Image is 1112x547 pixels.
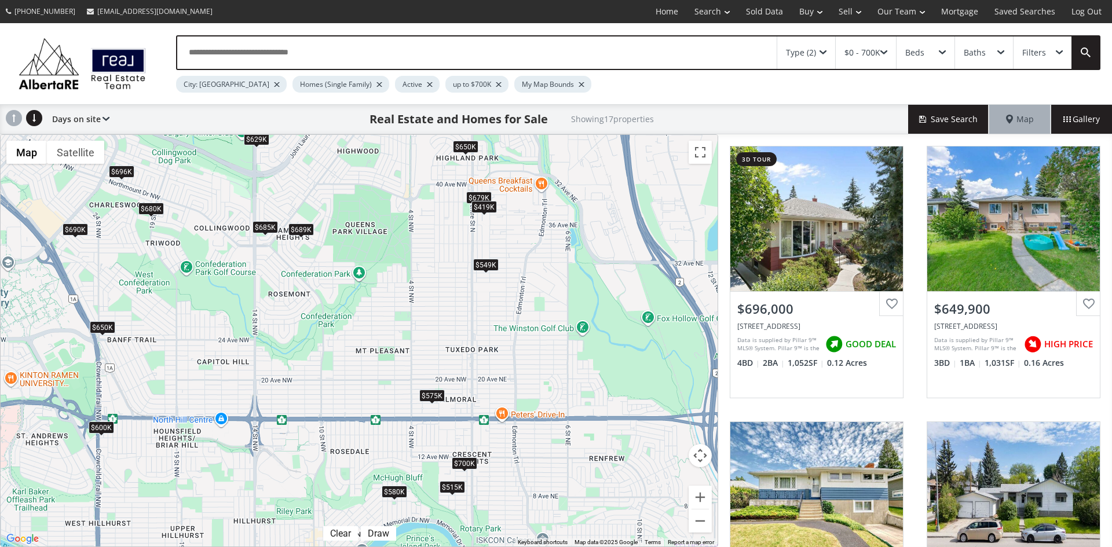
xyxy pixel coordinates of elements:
div: Beds [905,49,924,57]
span: 1 BA [960,357,982,369]
div: Data is supplied by Pillar 9™ MLS® System. Pillar 9™ is the owner of the copyright in its MLS® Sy... [934,336,1018,353]
div: $700K [452,457,477,469]
div: Gallery [1051,105,1112,134]
span: 1,031 SF [985,357,1021,369]
h2: Showing 17 properties [571,115,654,123]
a: Open this area in Google Maps (opens a new window) [3,531,42,546]
img: rating icon [1021,333,1044,356]
button: Zoom in [689,486,712,509]
div: $580K [382,485,407,497]
div: $696K [109,166,134,178]
span: [EMAIL_ADDRESS][DOMAIN_NAME] [97,6,213,16]
div: Clear [327,528,354,539]
div: $680K [138,202,164,214]
div: $649,900 [934,300,1093,318]
div: Baths [964,49,986,57]
div: Click to draw. [361,528,396,539]
div: $419K [471,201,497,213]
div: $549K [473,259,499,271]
div: $575K [419,389,445,401]
div: $0 - 700K [844,49,880,57]
a: Terms [645,539,661,545]
button: Toggle fullscreen view [689,141,712,164]
button: Show satellite imagery [47,141,104,164]
img: Logo [13,35,152,93]
span: Map [1006,113,1034,125]
div: Active [395,76,440,93]
div: up to $700K [445,76,509,93]
div: 16 Chatham Drive NW, Calgary, AB T2L 0Z5 [737,321,896,331]
div: $650K [90,321,115,333]
span: 1,052 SF [788,357,824,369]
span: [PHONE_NUMBER] [14,6,75,16]
div: Draw [365,528,392,539]
div: $689K [288,223,314,235]
div: Data is supplied by Pillar 9™ MLS® System. Pillar 9™ is the owner of the copyright in its MLS® Sy... [737,336,820,353]
div: $690K [63,223,88,235]
div: Type (2) [786,49,816,57]
a: [EMAIL_ADDRESS][DOMAIN_NAME] [81,1,218,22]
div: 116 43 Avenue NW, Calgary, AB T2K 0H6 [934,321,1093,331]
span: 0.16 Acres [1024,357,1064,369]
div: $629K [244,133,269,145]
button: Keyboard shortcuts [518,538,568,546]
img: Google [3,531,42,546]
span: 3 BD [934,357,957,369]
div: My Map Bounds [514,76,591,93]
div: $515K [440,480,465,493]
button: Map camera controls [689,444,712,467]
span: GOOD DEAL [846,338,896,350]
button: Show street map [6,141,47,164]
div: $650K [453,141,478,153]
span: 4 BD [737,357,760,369]
div: $685K [253,221,278,233]
a: Report a map error [668,539,714,545]
img: rating icon [822,333,846,356]
button: Zoom out [689,509,712,533]
button: Save Search [908,105,989,134]
span: 0.12 Acres [827,357,867,369]
span: 2 BA [763,357,785,369]
a: 3d tour$696,000[STREET_ADDRESS]Data is supplied by Pillar 9™ MLS® System. Pillar 9™ is the owner ... [718,134,915,410]
span: HIGH PRICE [1044,338,1093,350]
div: Days on site [46,105,109,134]
div: Map [989,105,1051,134]
div: $696,000 [737,300,896,318]
div: $679K [466,191,492,203]
span: Map data ©2025 Google [575,539,638,545]
div: $600K [89,421,114,434]
div: Click to clear. [323,528,358,539]
a: $649,900[STREET_ADDRESS]Data is supplied by Pillar 9™ MLS® System. Pillar 9™ is the owner of the ... [915,134,1112,410]
div: Homes (Single Family) [292,76,389,93]
span: Gallery [1063,113,1100,125]
div: Filters [1022,49,1046,57]
div: City: [GEOGRAPHIC_DATA] [176,76,287,93]
h1: Real Estate and Homes for Sale [370,111,548,127]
